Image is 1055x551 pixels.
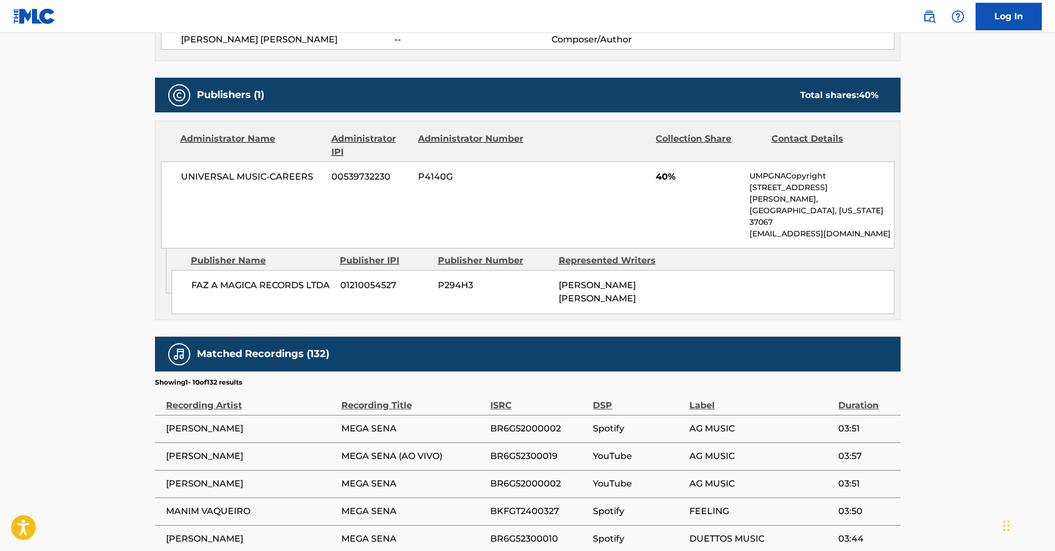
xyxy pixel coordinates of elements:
[197,348,329,360] h5: Matched Recordings (132)
[689,450,833,463] span: AG MUSIC
[191,279,332,292] span: FAZ A MAGICA RECORDS LTDA
[331,170,410,183] span: 00539732230
[418,170,525,183] span: P4140G
[490,532,588,545] span: BR6G52300010
[593,532,683,545] span: Spotify
[1000,498,1055,551] div: Widget de chat
[341,422,485,435] span: MEGA SENA
[951,10,965,23] img: help
[838,387,895,412] div: Duration
[490,505,588,518] span: BKFGT2400327
[749,228,893,240] p: [EMAIL_ADDRESS][DOMAIN_NAME]
[418,132,525,159] div: Administrator Number
[341,387,485,412] div: Recording Title
[166,387,336,412] div: Recording Artist
[689,477,833,490] span: AG MUSIC
[340,254,430,267] div: Publisher IPI
[593,422,683,435] span: Spotify
[838,505,895,518] span: 03:50
[551,33,694,46] span: Composer/Author
[918,6,940,28] a: Public Search
[749,205,893,228] p: [GEOGRAPHIC_DATA], [US_STATE] 37067
[838,422,895,435] span: 03:51
[340,279,430,292] span: 01210054527
[1000,498,1055,551] iframe: Chat Widget
[772,132,879,159] div: Contact Details
[490,422,588,435] span: BR6G52000002
[559,254,671,267] div: Represented Writers
[166,477,336,490] span: [PERSON_NAME]
[689,422,833,435] span: AG MUSIC
[800,89,879,102] div: Total shares:
[593,387,683,412] div: DSP
[181,33,395,46] span: [PERSON_NAME] [PERSON_NAME]
[976,3,1042,30] a: Log In
[438,254,550,267] div: Publisher Number
[166,532,336,545] span: [PERSON_NAME]
[166,422,336,435] span: [PERSON_NAME]
[341,505,485,518] span: MEGA SENA
[838,477,895,490] span: 03:51
[341,477,485,490] span: MEGA SENA
[689,505,833,518] span: FEELING
[749,170,893,182] p: UMPGNACopyright
[197,89,264,101] h5: Publishers (1)
[593,450,683,463] span: YouTube
[341,450,485,463] span: MEGA SENA (AO VIVO)
[13,8,56,24] img: MLC Logo
[689,532,833,545] span: DUETTOS MUSIC
[656,170,741,183] span: 40%
[838,450,895,463] span: 03:57
[859,90,879,100] span: 40 %
[166,505,336,518] span: MANIM VAQUEIRO
[947,6,969,28] div: Help
[155,377,242,387] p: Showing 1 - 10 of 132 results
[341,532,485,545] span: MEGA SENA
[331,132,410,159] div: Administrator IPI
[749,182,893,205] p: [STREET_ADDRESS][PERSON_NAME],
[173,348,186,361] img: Matched Recordings
[593,505,683,518] span: Spotify
[656,132,763,159] div: Collection Share
[394,33,551,46] span: --
[173,89,186,102] img: Publishers
[923,10,936,23] img: search
[490,387,588,412] div: ISRC
[838,532,895,545] span: 03:44
[490,477,588,490] span: BR6G52000002
[438,279,550,292] span: P294H3
[181,170,324,183] span: UNIVERSAL MUSIC-CAREERS
[559,280,636,304] span: [PERSON_NAME] [PERSON_NAME]
[490,450,588,463] span: BR6G52300019
[166,450,336,463] span: [PERSON_NAME]
[191,254,331,267] div: Publisher Name
[689,387,833,412] div: Label
[593,477,683,490] span: YouTube
[1003,509,1010,542] div: Arrastar
[180,132,323,159] div: Administrator Name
